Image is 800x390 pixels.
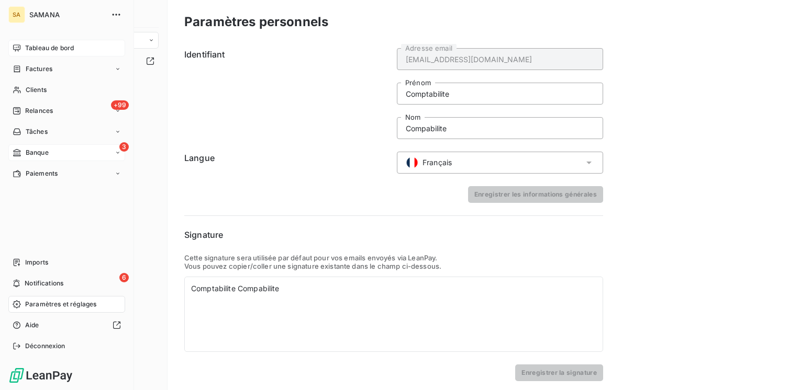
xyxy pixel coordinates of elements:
[191,283,596,294] div: Comptabilite Compabilite
[468,186,603,203] button: Enregistrer les informations générales
[26,127,48,136] span: Tâches
[184,48,391,139] h6: Identifiant
[8,367,73,384] img: Logo LeanPay
[397,83,603,105] input: placeholder
[25,279,63,288] span: Notifications
[8,6,25,23] div: SA
[29,10,105,19] span: SAMANA
[26,85,47,95] span: Clients
[397,117,603,139] input: placeholder
[25,341,65,351] span: Déconnexion
[25,258,48,267] span: Imports
[184,254,603,262] p: Cette signature sera utilisée par défaut pour vos emails envoyés via LeanPay.
[25,320,39,330] span: Aide
[184,228,603,241] h6: Signature
[184,262,603,270] p: Vous pouvez copier/coller une signature existante dans le champ ci-dessous.
[26,148,49,157] span: Banque
[25,106,53,116] span: Relances
[397,48,603,70] input: placeholder
[423,157,452,168] span: Français
[26,169,58,178] span: Paiements
[764,354,790,380] iframe: Intercom live chat
[515,364,603,381] button: Enregistrer la signature
[184,13,328,31] h3: Paramètres personnels
[184,152,391,174] h6: Langue
[25,300,96,309] span: Paramètres et réglages
[8,317,125,334] a: Aide
[26,64,52,74] span: Factures
[119,273,129,282] span: 6
[111,100,129,110] span: +99
[25,43,74,53] span: Tableau de bord
[119,142,129,152] span: 3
